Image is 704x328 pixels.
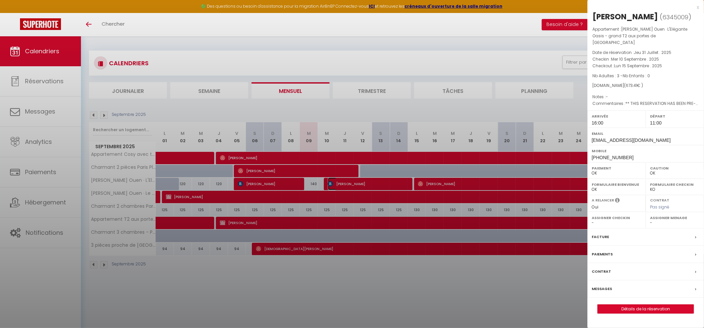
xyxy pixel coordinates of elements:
span: 11:00 [650,120,662,126]
div: [DOMAIN_NAME] [592,83,699,89]
span: [PHONE_NUMBER] [592,155,634,160]
label: Contrat [650,197,669,202]
i: Sélectionner OUI si vous souhaiter envoyer les séquences de messages post-checkout [615,197,620,205]
p: Commentaires : [592,100,699,107]
label: Paiements [592,251,613,258]
label: Messages [592,285,612,292]
span: ( ) [660,12,691,22]
label: Facture [592,233,609,240]
span: [EMAIL_ADDRESS][DOMAIN_NAME] [592,138,671,143]
span: ( € ) [624,83,643,88]
p: Date de réservation : [592,49,699,56]
label: Formulaire Bienvenue [592,181,641,188]
span: - [606,94,608,100]
label: Assigner Checkin [592,214,641,221]
span: Nb Adultes : 3 - [592,73,650,79]
label: Mobile [592,148,700,154]
span: Lun 15 Septembre . 2025 [614,63,662,69]
button: Ouvrir le widget de chat LiveChat [5,3,25,23]
label: Départ [650,113,700,120]
span: 16:00 [592,120,603,126]
div: [PERSON_NAME] [592,11,658,22]
span: Nb Enfants : 0 [623,73,650,79]
div: x [587,3,699,11]
label: Paiement [592,165,641,171]
p: Checkin : [592,56,699,63]
span: Mer 10 Septembre . 2025 [611,56,659,62]
label: A relancer [592,197,614,203]
span: Jeu 31 Juillet . 2025 [634,50,671,55]
label: Assigner Menage [650,214,700,221]
label: Arrivée [592,113,641,120]
span: [PERSON_NAME] Ouen · L'Elégante Oasis - grand T2 aux portes de [GEOGRAPHIC_DATA] [592,26,687,45]
span: Pas signé [650,204,669,210]
button: Détails de la réservation [597,304,694,314]
a: Détails de la réservation [598,305,694,313]
p: Checkout : [592,63,699,69]
label: Email [592,130,700,137]
label: Contrat [592,268,611,275]
label: Formulaire Checkin [650,181,700,188]
span: 673.41 [626,83,637,88]
label: Caution [650,165,700,171]
p: Appartement : [592,26,699,46]
span: 6345009 [662,13,688,21]
p: Notes : [592,94,699,100]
